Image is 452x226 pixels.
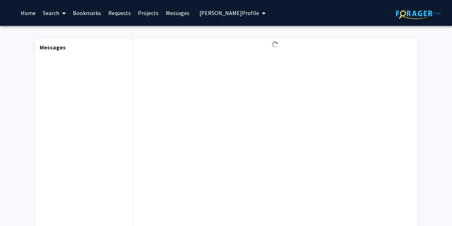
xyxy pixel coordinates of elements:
a: Home [17,0,39,25]
b: Messages [40,44,66,51]
a: Bookmarks [69,0,105,25]
img: Loading [269,38,281,51]
img: ForagerOne Logo [396,8,441,19]
a: Projects [134,0,162,25]
a: Requests [105,0,134,25]
span: [PERSON_NAME] Profile [199,9,259,16]
a: Search [39,0,69,25]
a: Messages [162,0,193,25]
